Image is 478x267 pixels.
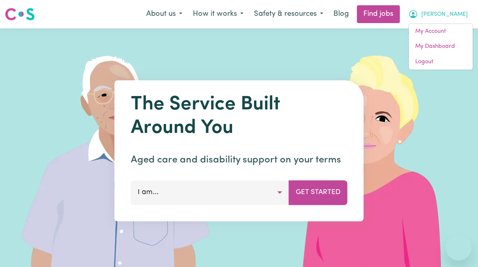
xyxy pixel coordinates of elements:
[409,39,473,54] a: My Dashboard
[329,5,354,23] a: Blog
[131,153,348,167] p: Aged care and disability support on your terms
[409,24,473,39] a: My Account
[249,6,329,23] button: Safety & resources
[409,54,473,70] a: Logout
[141,6,188,23] button: About us
[131,180,289,205] button: I am...
[188,6,249,23] button: How it works
[5,5,35,23] a: Careseekers logo
[5,7,35,21] img: Careseekers logo
[131,93,348,140] h1: The Service Built Around You
[421,10,468,19] span: [PERSON_NAME]
[446,235,472,261] iframe: Button to launch messaging window
[403,6,473,23] button: My Account
[289,180,348,205] button: Get Started
[408,23,473,70] div: My Account
[357,5,400,23] a: Find jobs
